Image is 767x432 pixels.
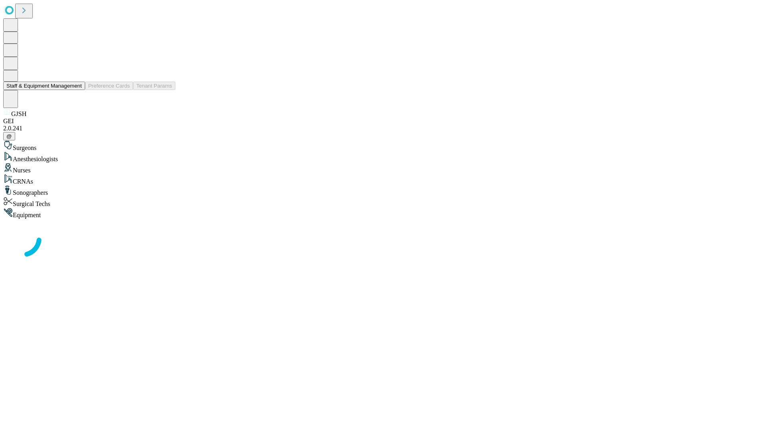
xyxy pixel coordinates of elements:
[3,132,15,140] button: @
[3,118,764,125] div: GEI
[11,110,26,117] span: GJSH
[3,174,764,185] div: CRNAs
[3,140,764,152] div: Surgeons
[3,208,764,219] div: Equipment
[3,185,764,196] div: Sonographers
[3,125,764,132] div: 2.0.241
[3,163,764,174] div: Nurses
[133,82,175,90] button: Tenant Params
[85,82,133,90] button: Preference Cards
[3,82,85,90] button: Staff & Equipment Management
[6,133,12,139] span: @
[3,196,764,208] div: Surgical Techs
[3,152,764,163] div: Anesthesiologists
